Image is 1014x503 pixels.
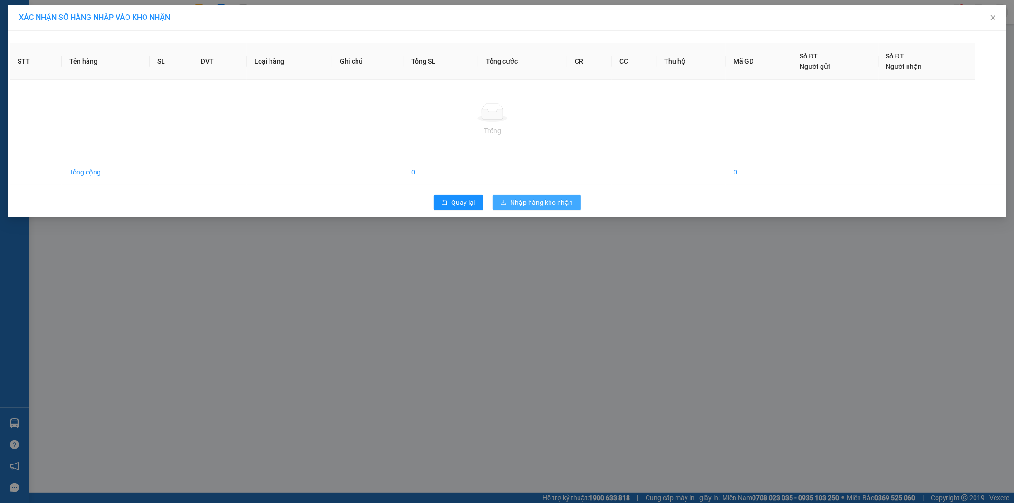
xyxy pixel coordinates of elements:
td: 0 [726,159,792,185]
th: Mã GD [726,43,792,80]
div: Trống [18,126,968,136]
td: 0 [404,159,479,185]
span: Số ĐT [800,52,818,60]
th: Thu hộ [657,43,726,80]
th: CR [567,43,612,80]
th: Tổng cước [478,43,567,80]
button: Close [980,5,1006,31]
span: Quay lại [452,197,475,208]
span: Số ĐT [886,52,904,60]
span: rollback [441,199,448,207]
th: CC [612,43,657,80]
td: Tổng cộng [62,159,150,185]
span: close [989,14,997,21]
th: Tên hàng [62,43,150,80]
button: downloadNhập hàng kho nhận [493,195,581,210]
span: XÁC NHẬN SỐ HÀNG NHẬP VÀO KHO NHẬN [19,13,170,22]
th: Ghi chú [332,43,404,80]
span: Người gửi [800,63,831,70]
span: Nhập hàng kho nhận [511,197,573,208]
span: download [500,199,507,207]
th: SL [150,43,193,80]
th: Tổng SL [404,43,479,80]
th: Loại hàng [247,43,332,80]
th: STT [10,43,62,80]
span: Người nhận [886,63,922,70]
th: ĐVT [193,43,247,80]
button: rollbackQuay lại [434,195,483,210]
